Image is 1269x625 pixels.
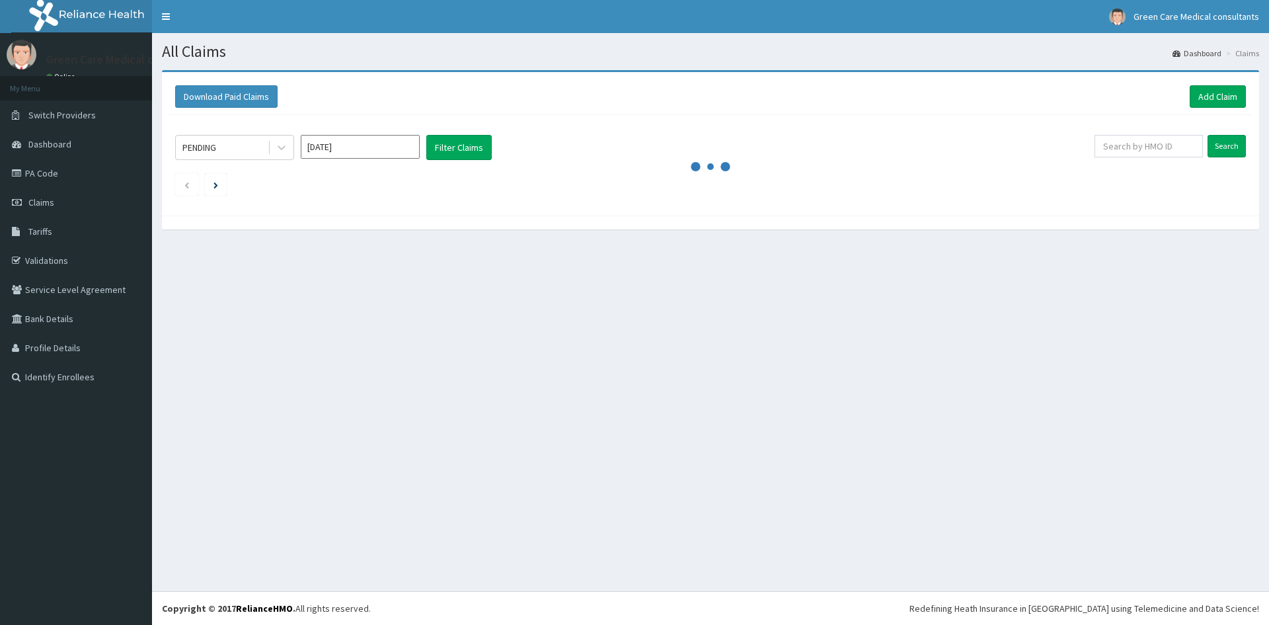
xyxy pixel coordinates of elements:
button: Filter Claims [426,135,492,160]
a: Next page [213,179,218,190]
button: Download Paid Claims [175,85,278,108]
li: Claims [1223,48,1259,59]
h1: All Claims [162,43,1259,60]
strong: Copyright © 2017 . [162,603,295,614]
a: Previous page [184,179,190,190]
svg: audio-loading [691,147,730,187]
a: RelianceHMO [236,603,293,614]
footer: All rights reserved. [152,591,1269,625]
span: Dashboard [28,138,71,150]
div: Redefining Heath Insurance in [GEOGRAPHIC_DATA] using Telemedicine and Data Science! [909,602,1259,615]
span: Green Care Medical consultants [1134,11,1259,22]
img: User Image [7,40,36,69]
p: Green Care Medical consultants [46,54,210,65]
img: User Image [1109,9,1126,25]
a: Online [46,72,78,81]
input: Search by HMO ID [1095,135,1203,157]
div: PENDING [182,141,216,154]
a: Add Claim [1190,85,1246,108]
a: Dashboard [1173,48,1221,59]
span: Tariffs [28,226,52,237]
input: Search [1208,135,1246,157]
input: Select Month and Year [301,135,420,159]
span: Switch Providers [28,109,96,121]
span: Claims [28,196,54,208]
